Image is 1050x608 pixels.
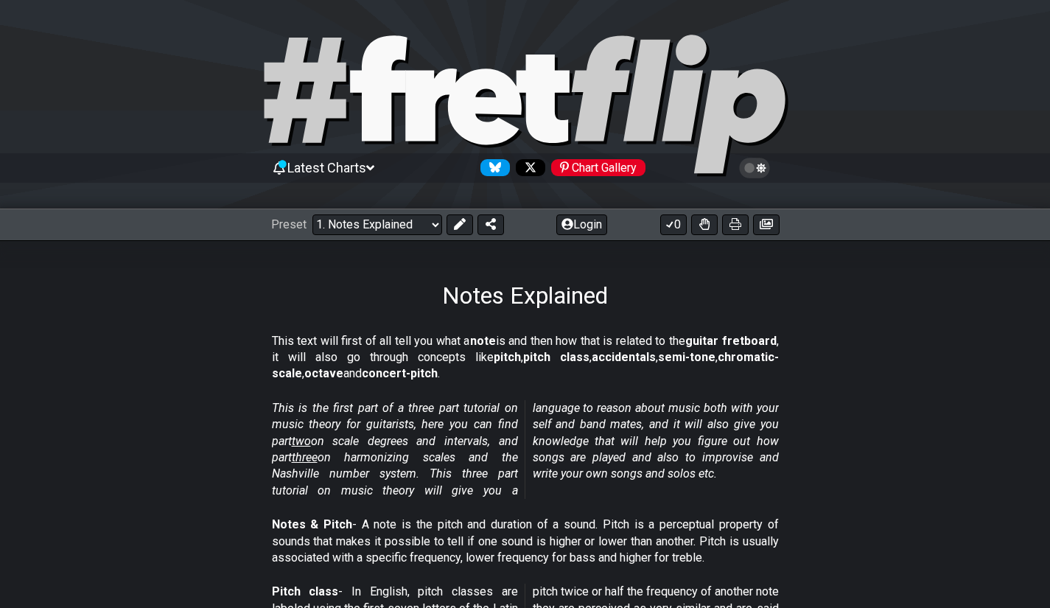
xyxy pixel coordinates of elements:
span: Latest Charts [287,160,366,175]
button: Login [556,214,607,235]
select: Preset [312,214,442,235]
strong: octave [304,366,343,380]
strong: concert-pitch [362,366,438,380]
strong: pitch class [523,350,589,364]
a: #fretflip at Pinterest [545,159,645,176]
span: Toggle light / dark theme [746,161,763,175]
button: Toggle Dexterity for all fretkits [691,214,718,235]
span: three [292,450,318,464]
button: Edit Preset [447,214,473,235]
strong: accidentals [592,350,656,364]
strong: Pitch class [272,584,339,598]
button: 0 [660,214,687,235]
span: two [292,434,311,448]
h1: Notes Explained [442,282,608,310]
em: This is the first part of a three part tutorial on music theory for guitarists, here you can find... [272,401,779,497]
strong: guitar fretboard [685,334,777,348]
a: Follow #fretflip at Bluesky [475,159,510,176]
strong: Notes & Pitch [272,517,352,531]
strong: note [470,334,496,348]
strong: pitch [494,350,521,364]
p: This text will first of all tell you what a is and then how that is related to the , it will also... [272,333,779,382]
strong: semi-tone [658,350,715,364]
button: Create image [753,214,780,235]
span: Preset [271,217,307,231]
button: Print [722,214,749,235]
p: - A note is the pitch and duration of a sound. Pitch is a perceptual property of sounds that make... [272,517,779,566]
a: Follow #fretflip at X [510,159,545,176]
div: Chart Gallery [551,159,645,176]
button: Share Preset [477,214,504,235]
